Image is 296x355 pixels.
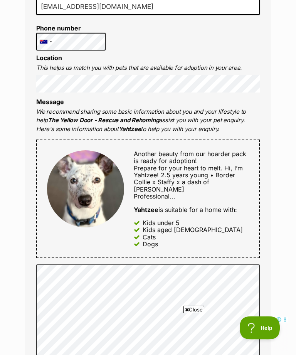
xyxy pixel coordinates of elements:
strong: Yahtzee [119,126,141,133]
p: This helps us match you with pets that are available for adoption in your area. [36,64,260,73]
span: Another beauty from our hoarder pack is ready for adoption! Prepare for your heart to melt. [134,150,246,172]
div: Dogs [143,241,158,248]
div: is suitable for a home with: [134,207,249,214]
p: We recommend sharing some basic information about you and your lifestyle to help assist you with ... [36,108,260,134]
label: Phone number [36,25,106,32]
iframe: Advertisement [8,316,288,351]
iframe: Help Scout Beacon - Open [240,316,281,340]
span: 2.5 years young • Border Collie x Staffy x a dash of [PERSON_NAME] Professional... [134,172,235,200]
div: Australia: +61 [37,34,54,50]
span: Close [183,306,204,313]
label: Location [36,54,62,62]
div: Kids under 5 [143,220,180,227]
strong: Yahtzee [134,206,158,214]
span: Hi, I’m Yahtzee! [134,165,243,179]
img: Yahtzee [47,151,124,228]
div: Cats [143,234,156,241]
strong: The Yellow Door - Rescue and Rehoming [48,117,159,124]
label: Message [36,98,64,106]
img: adc.png [275,0,280,6]
div: Kids aged [DEMOGRAPHIC_DATA] [143,227,243,234]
